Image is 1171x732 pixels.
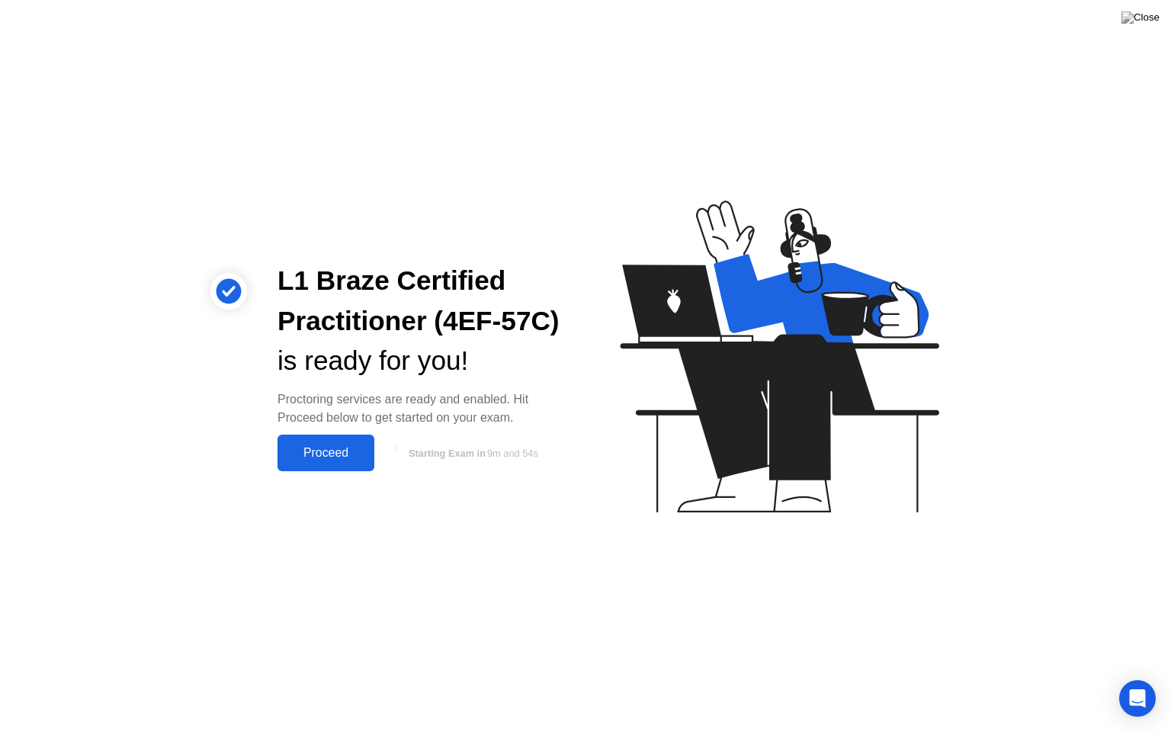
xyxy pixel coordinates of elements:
[278,390,561,427] div: Proctoring services are ready and enabled. Hit Proceed below to get started on your exam.
[1121,11,1160,24] img: Close
[1119,680,1156,717] div: Open Intercom Messenger
[278,261,561,342] div: L1 Braze Certified Practitioner (4EF-57C)
[282,446,370,460] div: Proceed
[278,341,561,381] div: is ready for you!
[382,438,561,467] button: Starting Exam in9m and 54s
[278,435,374,471] button: Proceed
[487,448,538,459] span: 9m and 54s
